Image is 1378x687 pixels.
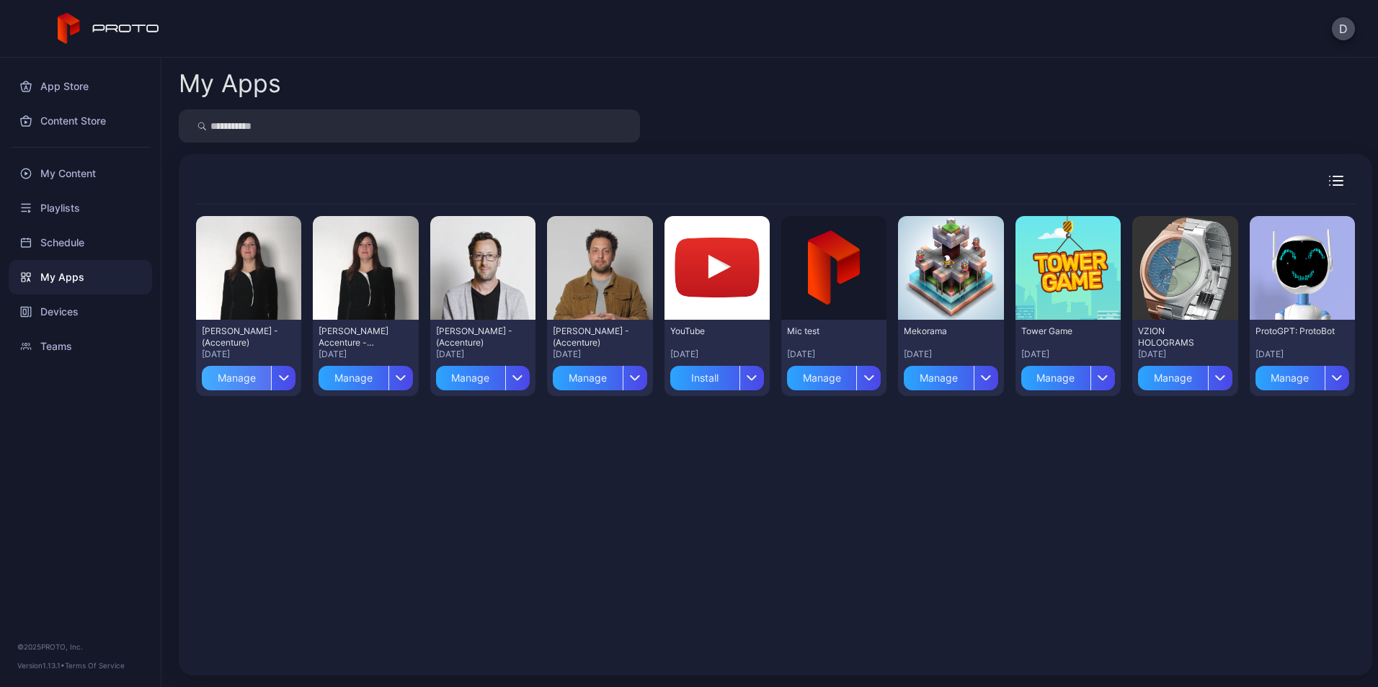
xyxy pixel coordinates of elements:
[787,366,856,390] div: Manage
[904,366,973,390] div: Manage
[1255,360,1349,390] button: Manage
[9,156,152,191] a: My Content
[553,360,646,390] button: Manage
[17,661,65,670] span: Version 1.13.1 •
[9,225,152,260] a: Schedule
[9,295,152,329] a: Devices
[553,325,632,349] div: Raffi K - (Accenture)
[787,349,881,360] div: [DATE]
[904,349,997,360] div: [DATE]
[1138,325,1217,349] div: VZION HOLOGRAMS
[1138,360,1232,390] button: Manage
[670,360,764,390] button: Install
[9,329,152,364] a: Teams
[1332,17,1355,40] button: D
[436,366,505,390] div: Manage
[202,325,281,349] div: Mair - (Accenture)
[553,366,622,390] div: Manage
[1021,366,1090,390] div: Manage
[1021,360,1115,390] button: Manage
[1255,366,1325,390] div: Manage
[319,366,388,390] div: Manage
[1255,349,1349,360] div: [DATE]
[9,69,152,104] a: App Store
[553,349,646,360] div: [DATE]
[179,71,281,96] div: My Apps
[904,325,983,337] div: Mekorama
[670,325,750,337] div: YouTube
[1021,325,1101,337] div: Tower Game
[65,661,125,670] a: Terms Of Service
[202,349,295,360] div: [DATE]
[9,260,152,295] a: My Apps
[9,104,152,138] a: Content Store
[1021,349,1115,360] div: [DATE]
[436,360,530,390] button: Manage
[319,349,412,360] div: [DATE]
[1255,325,1335,337] div: ProtoGPT: ProtoBot
[1138,366,1207,390] div: Manage
[904,360,997,390] button: Manage
[319,325,398,349] div: Mair Accenture - (Accenture)
[202,360,295,390] button: Manage
[1138,349,1232,360] div: [DATE]
[319,360,412,390] button: Manage
[9,191,152,225] a: Playlists
[787,360,881,390] button: Manage
[436,349,530,360] div: [DATE]
[436,325,515,349] div: David Nussbaum - (Accenture)
[787,325,866,337] div: Mic test
[202,366,271,390] div: Manage
[670,349,764,360] div: [DATE]
[670,366,739,390] div: Install
[17,641,143,652] div: © 2025 PROTO, Inc.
